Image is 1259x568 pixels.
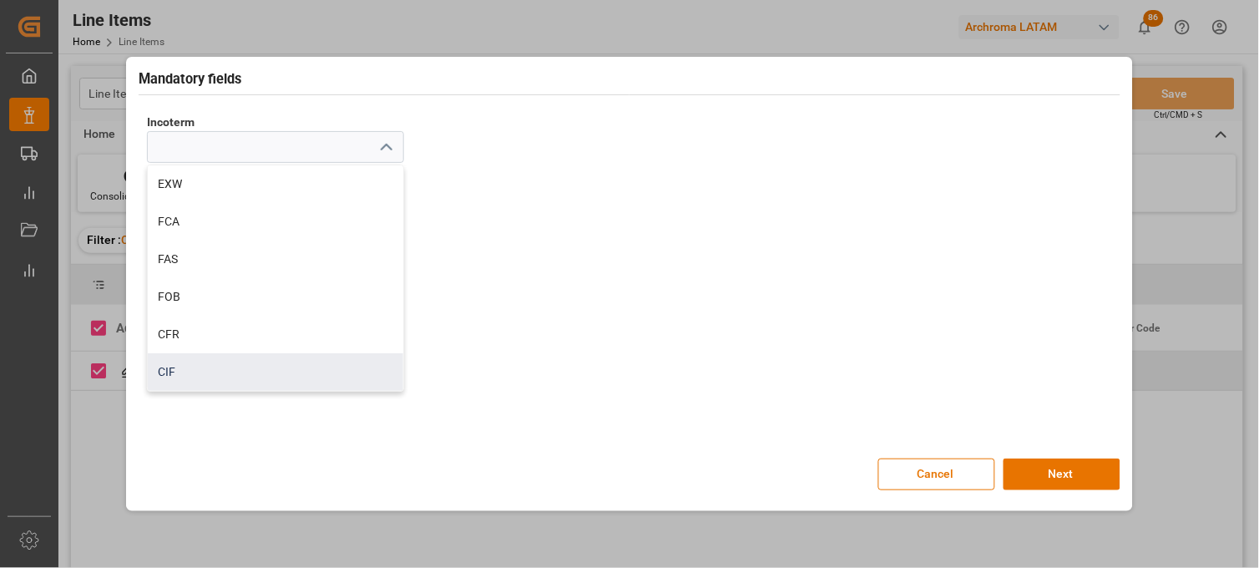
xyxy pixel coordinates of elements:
button: Cancel [878,459,995,490]
button: close menu [372,134,397,160]
div: FCA [148,203,403,241]
div: CIF [148,353,403,391]
div: FOB [148,278,403,316]
div: EXW [148,165,403,203]
div: CFR [148,316,403,353]
span: Incoterm [147,114,195,131]
h3: Mandatory fields [139,69,1120,90]
div: FAS [148,241,403,278]
button: Next [1004,459,1120,490]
